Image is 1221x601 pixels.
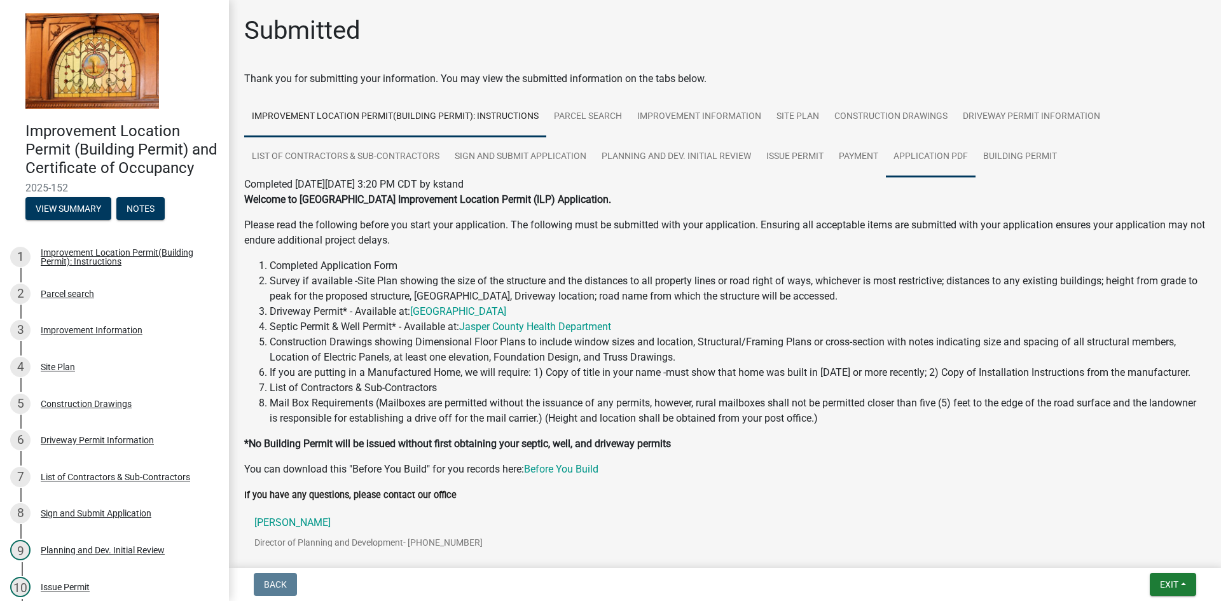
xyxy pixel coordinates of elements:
li: Driveway Permit* - Available at: [270,304,1206,319]
li: List of Contractors & Sub-Contractors [270,380,1206,396]
h4: Improvement Location Permit (Building Permit) and Certificate of Occupancy [25,122,219,177]
wm-modal-confirm: Notes [116,205,165,215]
span: Completed [DATE][DATE] 3:20 PM CDT by kstand [244,178,464,190]
div: 8 [10,503,31,523]
a: [PERSON_NAME]Director of Planning and Development- [PHONE_NUMBER] [244,508,1206,567]
a: Before You Build [524,463,598,475]
div: Planning and Dev. Initial Review [41,546,165,555]
div: Construction Drawings [41,399,132,408]
div: List of Contractors & Sub-Contractors [41,473,190,481]
a: Building Permit [976,137,1065,177]
div: Driveway Permit Information [41,436,154,445]
div: 10 [10,577,31,597]
span: - [PHONE_NUMBER] [403,537,483,548]
div: 9 [10,540,31,560]
div: 5 [10,394,31,414]
a: Improvement Information [630,97,769,137]
div: Thank you for submitting your information. You may view the submitted information on the tabs below. [244,71,1206,86]
div: Improvement Location Permit(Building Permit): Instructions [41,248,209,266]
h1: Submitted [244,15,361,46]
strong: Welcome to [GEOGRAPHIC_DATA] Improvement Location Permit (ILP) Application. [244,193,611,205]
div: Improvement Information [41,326,142,335]
p: Director of Planning and Development [254,538,503,547]
div: Issue Permit [41,583,90,591]
p: You can download this "Before You Build" for you records here: [244,462,1206,477]
div: 3 [10,320,31,340]
button: Exit [1150,573,1196,596]
a: Site Plan [769,97,827,137]
button: Notes [116,197,165,220]
a: Payment [831,137,886,177]
div: 2 [10,284,31,304]
label: If you have any questions, please contact our office [244,491,457,500]
a: Parcel search [546,97,630,137]
a: Application PDF [886,137,976,177]
li: Survey if available -Site Plan showing the size of the structure and the distances to all propert... [270,273,1206,304]
li: Mail Box Requirements (Mailboxes are permitted without the issuance of any permits, however, rura... [270,396,1206,426]
p: [PERSON_NAME] [254,518,483,528]
p: Please read the following before you start your application. The following must be submitted with... [244,218,1206,248]
wm-modal-confirm: Summary [25,205,111,215]
div: Sign and Submit Application [41,509,151,518]
span: 2025-152 [25,182,203,194]
li: Construction Drawings showing Dimensional Floor Plans to include window sizes and location, Struc... [270,335,1206,365]
span: Back [264,579,287,590]
div: 7 [10,467,31,487]
li: Septic Permit & Well Permit* - Available at: [270,319,1206,335]
a: List of Contractors & Sub-Contractors [244,137,447,177]
div: 1 [10,247,31,267]
a: Issue Permit [759,137,831,177]
strong: *No Building Permit will be issued without first obtaining your septic, well, and driveway permits [244,438,671,450]
button: View Summary [25,197,111,220]
div: Site Plan [41,363,75,371]
a: Sign and Submit Application [447,137,594,177]
a: Improvement Location Permit(Building Permit): Instructions [244,97,546,137]
a: Planning and Dev. Initial Review [594,137,759,177]
div: 6 [10,430,31,450]
li: If you are putting in a Manufactured Home, we will require: 1) Copy of title in your name -must s... [270,365,1206,380]
div: Parcel search [41,289,94,298]
span: Exit [1160,579,1178,590]
li: Completed Application Form [270,258,1206,273]
img: Jasper County, Indiana [25,13,159,109]
button: Back [254,573,297,596]
a: Construction Drawings [827,97,955,137]
a: Driveway Permit Information [955,97,1108,137]
a: Jasper County Health Department [459,321,611,333]
a: [GEOGRAPHIC_DATA] [410,305,506,317]
div: 4 [10,357,31,377]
